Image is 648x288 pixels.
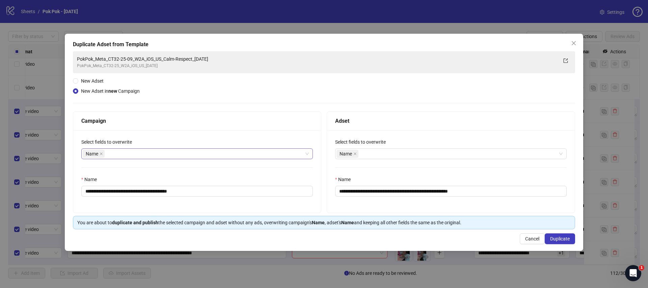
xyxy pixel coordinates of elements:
[100,152,103,155] span: close
[335,138,390,146] label: Select fields to overwrite
[77,55,558,63] div: PokPok_Meta_CT32-25-09_W2A_iOS_US_Calm-Respect_[DATE]
[340,150,352,157] span: Name
[625,265,641,281] iframe: Intercom live chat
[550,236,570,241] span: Duplicate
[81,138,136,146] label: Select fields to overwrite
[336,150,358,158] span: Name
[545,233,575,244] button: Duplicate
[77,63,558,69] div: PokPok_Meta_CT32-25_W2A_iOS_US_[DATE]
[571,40,576,46] span: close
[520,233,545,244] button: Cancel
[335,186,567,197] input: Name
[81,186,313,197] input: Name
[83,150,105,158] span: Name
[563,58,568,63] span: export
[81,78,104,84] span: New Adset
[335,117,567,125] div: Adset
[73,40,575,49] div: Duplicate Adset from Template
[353,152,357,155] span: close
[86,150,98,157] span: Name
[77,219,571,226] div: You are about to the selected campaign and adset without any ads, overwriting campaign's , adset'...
[108,88,117,94] strong: new
[81,88,140,94] span: New Adset in Campaign
[335,176,355,183] label: Name
[112,220,158,225] strong: duplicate and publish
[81,176,101,183] label: Name
[639,265,644,270] span: 1
[312,220,325,225] strong: Name
[525,236,539,241] span: Cancel
[568,38,579,49] button: Close
[81,117,313,125] div: Campaign
[341,220,354,225] strong: Name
